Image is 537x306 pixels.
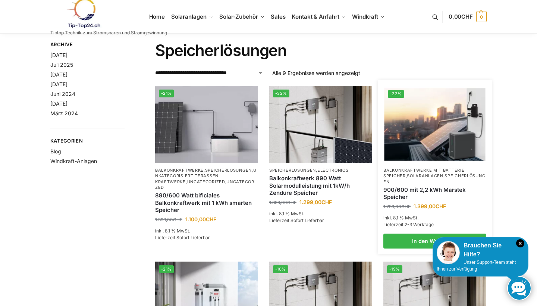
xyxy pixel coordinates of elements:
img: ASE 1000 Batteriespeicher [155,86,258,163]
span: Solar-Zubehör [219,13,258,20]
span: Unser Support-Team steht Ihnen zur Verfügung [437,260,516,272]
button: Close filters [125,41,129,50]
p: inkl. 8,1 % MwSt. [155,228,258,234]
p: Alle 9 Ergebnisse werden angezeigt [272,69,360,77]
h1: Speicherlösungen [155,41,487,60]
i: Schließen [516,239,524,247]
img: Balkonkraftwerk mit Marstek Speicher [384,87,486,162]
div: Brauchen Sie Hilfe? [437,241,524,259]
select: Shop-Reihenfolge [155,69,263,77]
a: Balkonkraftwerk 890 Watt Solarmodulleistung mit 1kW/h Zendure Speicher [269,175,372,197]
span: CHF [287,200,296,205]
p: inkl. 8,1 % MwSt. [269,210,372,217]
span: CHF [206,216,216,222]
bdi: 1.799,00 [383,204,411,209]
bdi: 1.100,00 [185,216,216,222]
a: Speicherlösungen [205,168,252,173]
a: Juli 2025 [50,62,73,68]
p: inkl. 8,1 % MwSt. [383,215,486,221]
span: CHF [173,217,182,222]
a: [DATE] [50,71,67,78]
a: Windkraft-Anlagen [50,158,97,164]
span: Kontakt & Anfahrt [292,13,339,20]
span: 0 [476,12,487,22]
a: Speicherlösungen [383,173,485,184]
a: Blog [50,148,61,154]
a: Uncategorized [187,179,225,184]
a: [DATE] [50,100,67,107]
a: 890/600 Watt bificiales Balkonkraftwerk mit 1 kWh smarten Speicher [155,192,258,214]
a: -32%Balkonkraftwerk 890 Watt Solarmodulleistung mit 1kW/h Zendure Speicher [269,86,372,163]
bdi: 1.399,00 [155,217,182,222]
span: CHF [436,203,446,209]
a: Electronics [317,168,349,173]
bdi: 1.399,00 [414,203,446,209]
a: Uncategorized [155,179,256,190]
a: Speicherlösungen [269,168,316,173]
a: Juni 2024 [50,91,75,97]
bdi: 1.299,00 [299,199,332,205]
span: 0,00 [449,13,473,20]
bdi: 1.899,00 [269,200,296,205]
span: Sofort Lieferbar [291,218,324,223]
img: Customer service [437,241,460,264]
span: Sofort Lieferbar [176,235,210,240]
img: Balkonkraftwerk 890 Watt Solarmodulleistung mit 1kW/h Zendure Speicher [269,86,372,163]
a: Solaranlagen [407,173,443,178]
a: Unkategorisiert [155,168,257,178]
span: Kategorien [50,137,125,145]
span: Lieferzeit: [383,222,434,227]
p: , [269,168,372,173]
span: Solaranlagen [171,13,207,20]
a: [DATE] [50,52,67,58]
span: CHF [461,13,473,20]
a: Balkonkraftwerke mit Batterie Speicher [383,168,464,178]
a: -22%Balkonkraftwerk mit Marstek Speicher [384,87,486,162]
p: , , , , , [155,168,258,191]
a: 900/600 mit 2,2 kWh Marstek Speicher [383,186,486,201]
p: Tiptop Technik zum Stromsparen und Stromgewinnung [50,31,167,35]
a: 0,00CHF 0 [449,6,487,28]
a: In den Warenkorb legen: „900/600 mit 2,2 kWh Marstek Speicher“ [383,234,486,249]
a: März 2024 [50,110,78,116]
span: Archive [50,41,125,49]
a: Terassen Kraftwerke [155,173,219,184]
p: , , [383,168,486,185]
span: Sales [271,13,286,20]
span: 2-3 Werktage [405,222,434,227]
a: Balkonkraftwerke [155,168,204,173]
span: CHF [321,199,332,205]
a: -21%ASE 1000 Batteriespeicher [155,86,258,163]
span: Lieferzeit: [155,235,210,240]
span: CHF [401,204,411,209]
span: Lieferzeit: [269,218,324,223]
span: Windkraft [352,13,378,20]
a: [DATE] [50,81,67,87]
